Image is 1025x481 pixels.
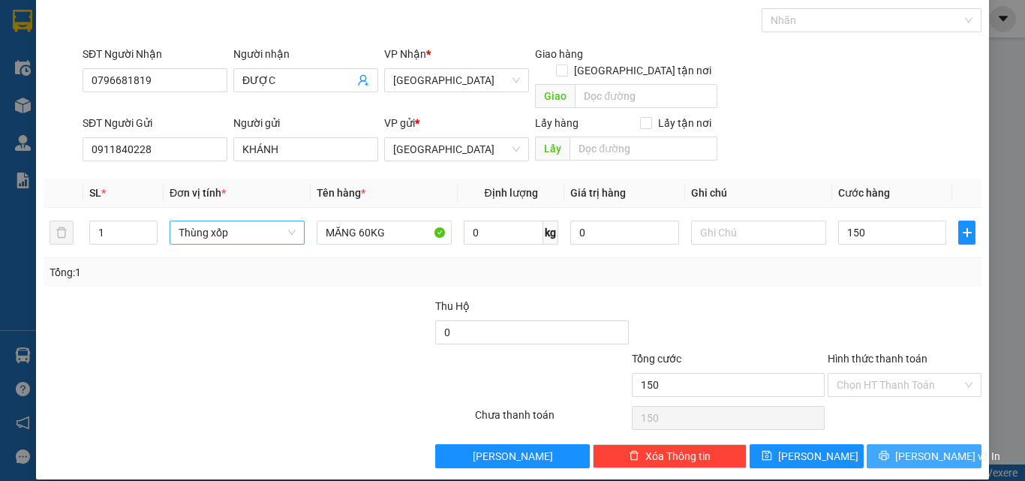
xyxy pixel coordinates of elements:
[233,115,378,131] div: Người gửi
[895,448,1000,464] span: [PERSON_NAME] và In
[473,448,553,464] span: [PERSON_NAME]
[568,62,717,79] span: [GEOGRAPHIC_DATA] tận nơi
[357,74,369,86] span: user-add
[50,221,74,245] button: delete
[535,117,579,129] span: Lấy hàng
[83,115,227,131] div: SĐT Người Gửi
[750,444,864,468] button: save[PERSON_NAME]
[170,187,226,199] span: Đơn vị tính
[384,48,426,60] span: VP Nhận
[535,137,570,161] span: Lấy
[685,179,832,208] th: Ghi chú
[828,353,927,365] label: Hình thức thanh toán
[629,450,639,462] span: delete
[838,187,890,199] span: Cước hàng
[762,450,772,462] span: save
[632,353,681,365] span: Tổng cước
[958,221,975,245] button: plus
[778,448,858,464] span: [PERSON_NAME]
[570,187,626,199] span: Giá trị hàng
[691,221,826,245] input: Ghi Chú
[317,187,365,199] span: Tên hàng
[435,300,470,312] span: Thu Hộ
[484,187,537,199] span: Định lượng
[535,48,583,60] span: Giao hàng
[570,221,678,245] input: 0
[83,46,227,62] div: SĐT Người Nhận
[593,444,747,468] button: deleteXóa Thông tin
[879,450,889,462] span: printer
[233,46,378,62] div: Người nhận
[89,187,101,199] span: SL
[317,221,452,245] input: VD: Bàn, Ghế
[393,69,520,92] span: Đà Nẵng
[393,138,520,161] span: Đà Lạt
[179,221,296,244] span: Thùng xốp
[535,84,575,108] span: Giao
[867,444,981,468] button: printer[PERSON_NAME] và In
[570,137,717,161] input: Dọc đường
[543,221,558,245] span: kg
[575,84,717,108] input: Dọc đường
[384,115,529,131] div: VP gửi
[645,448,711,464] span: Xóa Thông tin
[50,264,397,281] div: Tổng: 1
[652,115,717,131] span: Lấy tận nơi
[435,444,589,468] button: [PERSON_NAME]
[473,407,630,433] div: Chưa thanh toán
[959,227,975,239] span: plus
